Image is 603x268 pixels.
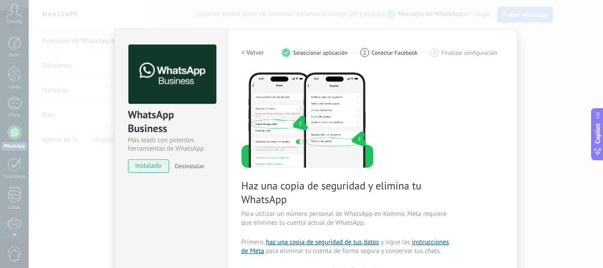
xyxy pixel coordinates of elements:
button: < Volver [241,45,264,60]
span: Seleccionar aplicación [293,49,348,56]
div: WhatsApp Business [128,108,215,136]
span: 3 [433,49,436,57]
div: Más leads con potentes herramientas de WhatsApp [128,136,215,153]
span: Copilot [593,123,602,143]
span: 2 [363,49,366,57]
h2: < Volver [241,49,264,57]
a: haz una copia de seguridad de tus datos [266,238,379,246]
span: instalado [128,159,169,173]
img: logo_main.png [128,45,216,104]
span: Para utilizar un número personal de WhatsApp en Kommo, Meta requiere que elimines tu cuenta actua... [241,210,452,227]
span: Primero, y sigue las para eliminar tu cuenta de forma segura y conservar tus chats. [241,238,452,256]
span: Finalizar configuración [441,49,497,56]
img: delete personal phone [241,71,373,168]
span: Desinstalar [175,162,204,170]
a: instrucciones de Meta [241,238,449,255]
button: Desinstalar [171,159,204,173]
span: Haz una copia de seguridad y elimina tu WhatsApp [241,179,452,206]
span: Conectar Facebook [372,49,418,56]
